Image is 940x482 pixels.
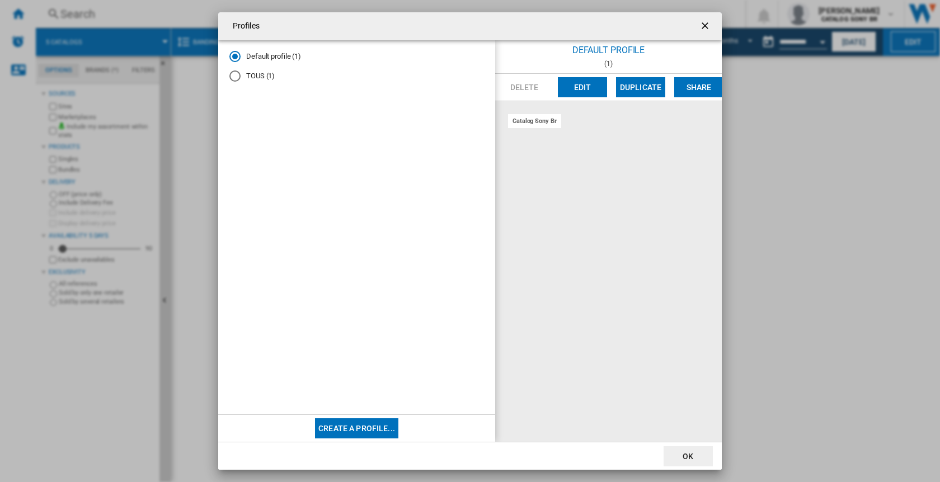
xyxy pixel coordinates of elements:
[227,21,260,32] h4: Profiles
[616,77,665,97] button: Duplicate
[229,51,484,62] md-radio-button: Default profile (1)
[495,60,722,68] div: (1)
[229,70,484,81] md-radio-button: TOUS (1)
[558,77,607,97] button: Edit
[315,418,398,438] button: Create a profile...
[495,40,722,60] div: Default profile
[674,77,723,97] button: Share
[699,20,713,34] ng-md-icon: getI18NText('BUTTONS.CLOSE_DIALOG')
[508,114,561,128] div: catalog sony br
[664,446,713,466] button: OK
[500,77,549,97] button: Delete
[695,15,717,37] button: getI18NText('BUTTONS.CLOSE_DIALOG')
